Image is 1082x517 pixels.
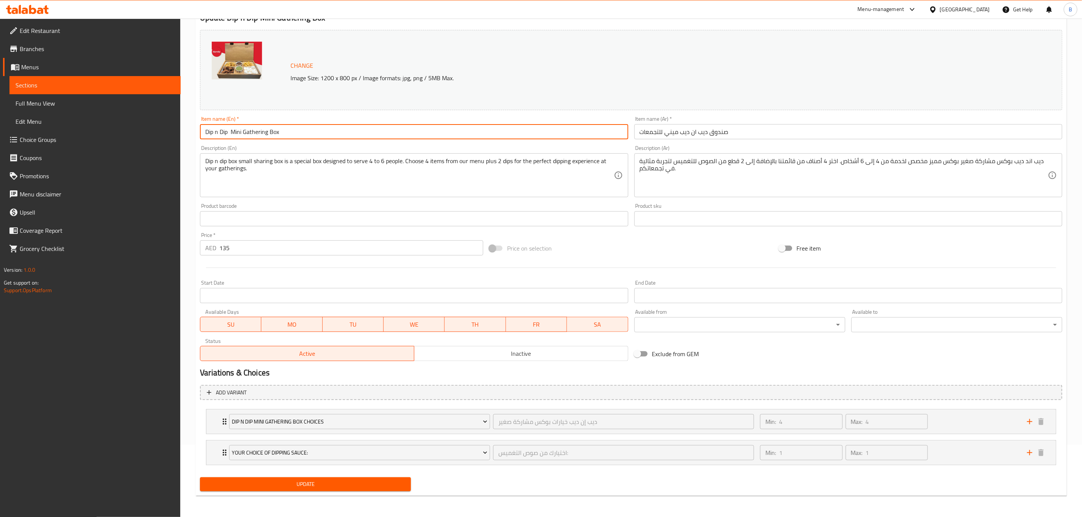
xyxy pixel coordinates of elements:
span: Get support on: [4,278,39,288]
p: Max: [851,417,863,426]
div: ​ [851,317,1062,332]
div: Expand [206,441,1056,465]
p: Min: [765,448,776,457]
span: Branches [20,44,175,53]
span: Edit Restaurant [20,26,175,35]
button: FR [506,317,567,332]
span: Edit Menu [16,117,175,126]
div: ​ [634,317,845,332]
div: [GEOGRAPHIC_DATA] [940,5,990,14]
button: Add variant [200,385,1062,400]
span: Grocery Checklist [20,244,175,253]
span: Coupons [20,153,175,162]
img: mmw_638919765658587757 [212,42,262,79]
button: TH [445,317,506,332]
span: Menus [21,62,175,72]
span: Active [203,348,411,359]
a: Grocery Checklist [3,240,181,258]
span: Inactive [417,348,625,359]
span: Dip N Dip Mini Gathering Box Choices [232,417,487,427]
button: delete [1035,447,1047,458]
span: Change [290,60,313,71]
span: FR [509,319,564,330]
a: Coverage Report [3,221,181,240]
button: MO [261,317,322,332]
a: Support.OpsPlatform [4,285,52,295]
input: Enter name En [200,124,628,139]
span: Price on selection [507,244,552,253]
span: Promotions [20,171,175,181]
button: Update [200,477,411,491]
p: AED [205,243,216,252]
span: Coverage Report [20,226,175,235]
h2: Variations & Choices [200,367,1062,378]
div: Expand [206,410,1056,434]
span: Update [206,480,405,489]
a: Coupons [3,149,181,167]
button: Change [287,58,316,73]
a: Branches [3,40,181,58]
span: Full Menu View [16,99,175,108]
a: Edit Menu [9,112,181,131]
button: Inactive [414,346,628,361]
button: delete [1035,416,1047,427]
div: Menu-management [858,5,904,14]
span: SU [203,319,258,330]
a: Sections [9,76,181,94]
input: Enter name Ar [634,124,1062,139]
p: Min: [765,417,776,426]
a: Promotions [3,167,181,185]
input: Please enter product barcode [200,211,628,226]
a: Edit Restaurant [3,22,181,40]
span: Upsell [20,208,175,217]
button: TU [323,317,384,332]
h2: Update Dip n Dip Mini Gathering Box [200,12,1062,23]
button: SA [567,317,628,332]
button: add [1024,447,1035,458]
p: Image Size: 1200 x 800 px / Image formats: jpg, png / 5MB Max. [287,73,916,83]
textarea: Dip n dip box small sharing box is a special box designed to serve 4 to 6 people. Choose 4 items ... [205,157,614,193]
span: Free item [797,244,821,253]
input: Please enter product sku [634,211,1062,226]
span: 1.0.0 [23,265,35,275]
a: Full Menu View [9,94,181,112]
a: Menus [3,58,181,76]
span: TU [326,319,381,330]
button: WE [384,317,445,332]
span: MO [264,319,319,330]
button: Active [200,346,414,361]
li: Expand [200,437,1062,468]
span: Your Choice Of Dipping Sauce: [232,448,487,458]
button: Dip N Dip Mini Gathering Box Choices [229,414,490,429]
span: B [1069,5,1072,14]
li: Expand [200,406,1062,437]
span: Add variant [216,388,247,397]
button: add [1024,416,1035,427]
button: Your Choice Of Dipping Sauce: [229,445,490,460]
span: Version: [4,265,22,275]
span: Exclude from GEM [652,349,699,358]
button: SU [200,317,261,332]
a: Choice Groups [3,131,181,149]
span: TH [448,319,503,330]
span: Menu disclaimer [20,190,175,199]
input: Please enter price [219,240,483,255]
span: Choice Groups [20,135,175,144]
textarea: ديب اند ديب بوكس مشاركة صغير بوكس مميز مخصص لخدمة من 4 إلى 6 أشخاص. اختر 4 أصناف من قائمتنا بالإض... [640,157,1048,193]
p: Max: [851,448,863,457]
a: Upsell [3,203,181,221]
span: SA [570,319,625,330]
span: WE [387,319,442,330]
span: Sections [16,81,175,90]
a: Menu disclaimer [3,185,181,203]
